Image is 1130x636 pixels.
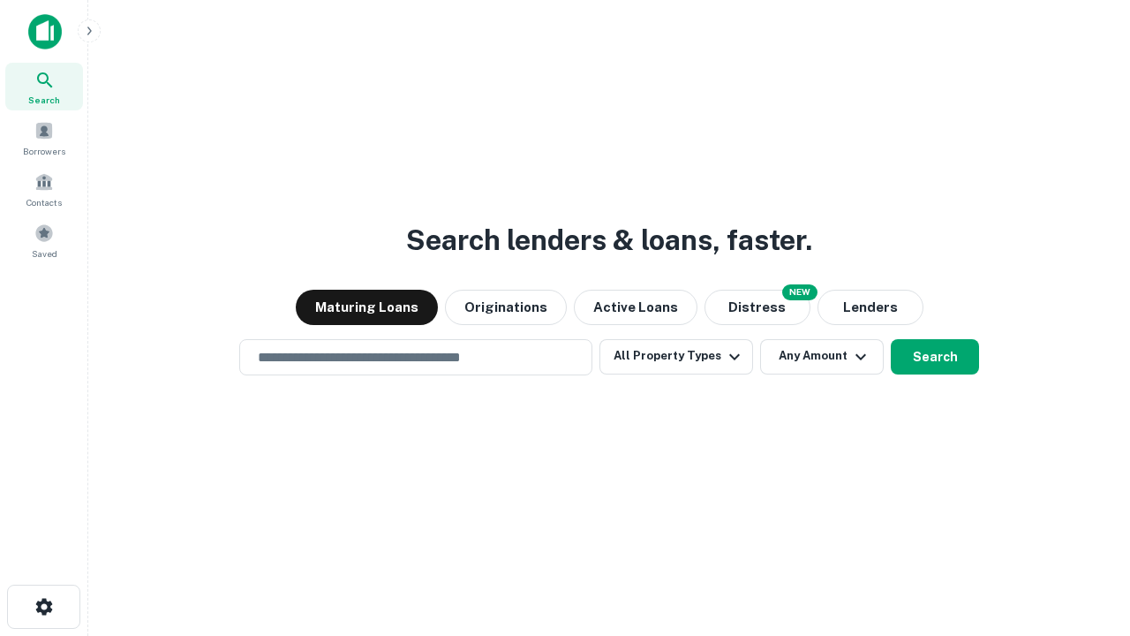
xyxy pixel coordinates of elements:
a: Borrowers [5,114,83,162]
button: Search distressed loans with lien and other non-mortgage details. [704,290,810,325]
span: Borrowers [23,144,65,158]
button: Any Amount [760,339,884,375]
a: Search [5,63,83,110]
a: Saved [5,216,83,264]
button: Maturing Loans [296,290,438,325]
a: Contacts [5,165,83,213]
button: Originations [445,290,567,325]
button: All Property Types [599,339,753,375]
span: Contacts [26,195,62,209]
span: Saved [32,246,57,261]
button: Lenders [817,290,923,325]
span: Search [28,93,60,107]
button: Search [891,339,979,375]
button: Active Loans [574,290,697,325]
div: NEW [782,284,817,300]
img: capitalize-icon.png [28,14,62,49]
h3: Search lenders & loans, faster. [406,219,812,261]
iframe: Chat Widget [1042,495,1130,579]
